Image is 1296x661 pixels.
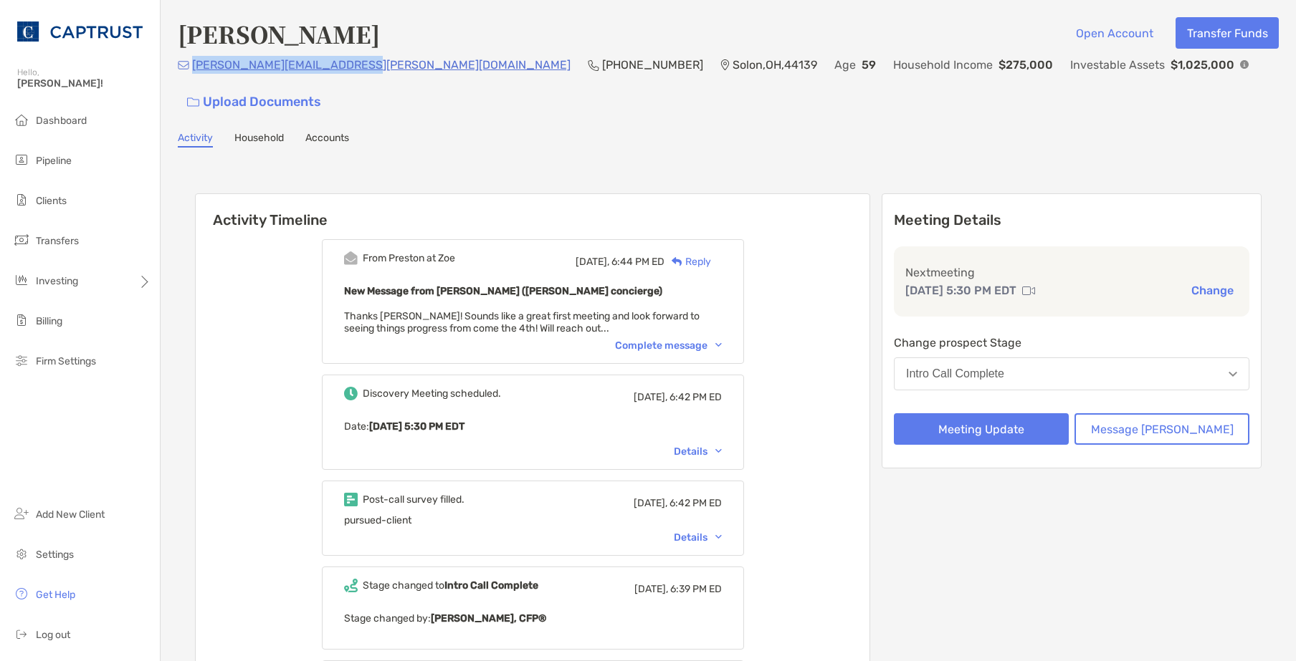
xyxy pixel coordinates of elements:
[894,413,1069,445] button: Meeting Update
[13,191,30,208] img: clients icon
[894,357,1249,390] button: Intro Call Complete
[894,211,1249,229] p: Meeting Details
[234,132,284,148] a: Household
[906,367,1004,380] div: Intro Call Complete
[178,17,380,50] h4: [PERSON_NAME]
[1171,56,1234,74] p: $1,025,000
[13,151,30,168] img: pipeline icon
[178,61,189,69] img: Email Icon
[670,497,722,509] span: 6:42 PM ED
[36,629,70,641] span: Log out
[36,155,72,167] span: Pipeline
[17,6,143,57] img: CAPTRUST Logo
[1187,283,1238,298] button: Change
[674,445,722,458] div: Details
[444,579,538,592] b: Intro Call Complete
[36,115,87,127] span: Dashboard
[344,310,700,334] span: Thanks [PERSON_NAME]! Sounds like a great first meeting and look forward to seeing things progres...
[36,315,62,327] span: Billing
[894,334,1249,352] p: Change prospect Stage
[178,132,213,148] a: Activity
[36,355,96,367] span: Firm Settings
[36,275,78,287] span: Investing
[13,505,30,522] img: add_new_client icon
[664,254,711,269] div: Reply
[634,583,668,595] span: [DATE],
[720,59,730,71] img: Location Icon
[715,449,722,453] img: Chevron icon
[634,497,667,509] span: [DATE],
[187,97,199,107] img: button icon
[1229,372,1237,377] img: Open dropdown arrow
[611,256,664,268] span: 6:44 PM ED
[1075,413,1249,445] button: Message [PERSON_NAME]
[344,609,722,627] p: Stage changed by:
[715,343,722,347] img: Chevron icon
[670,391,722,403] span: 6:42 PM ED
[834,56,856,74] p: Age
[305,132,349,148] a: Accounts
[178,87,330,117] a: Upload Documents
[344,251,358,265] img: Event icon
[344,387,358,400] img: Event icon
[670,583,722,595] span: 6:39 PM ED
[344,418,722,435] p: Date :
[344,285,662,297] b: New Message from [PERSON_NAME] ([PERSON_NAME] concierge)
[13,625,30,642] img: logout icon
[369,420,464,433] b: [DATE] 5:30 PM EDT
[196,194,869,228] h6: Activity Timeline
[905,264,1238,281] p: Next meeting
[36,235,79,247] span: Transfers
[893,56,993,74] p: Household Income
[674,531,722,544] div: Details
[344,493,358,506] img: Event icon
[905,281,1016,299] p: [DATE] 5:30 PM EDT
[862,56,876,74] p: 59
[36,195,67,207] span: Clients
[999,56,1053,74] p: $275,000
[13,545,30,562] img: settings icon
[1022,285,1035,296] img: communication type
[1064,17,1164,49] button: Open Account
[1176,17,1279,49] button: Transfer Funds
[344,514,411,526] span: pursued-client
[431,612,546,624] b: [PERSON_NAME], CFP®
[733,56,817,74] p: Solon , OH , 44139
[363,252,455,264] div: From Preston at Zoe
[634,391,667,403] span: [DATE],
[602,56,703,74] p: [PHONE_NUMBER]
[344,579,358,592] img: Event icon
[36,508,105,521] span: Add New Client
[615,339,722,352] div: Complete message
[715,535,722,539] img: Chevron icon
[13,231,30,249] img: transfers icon
[13,271,30,289] img: investing icon
[13,352,30,369] img: firm-settings icon
[192,56,571,74] p: [PERSON_NAME][EMAIL_ADDRESS][PERSON_NAME][DOMAIN_NAME]
[13,585,30,602] img: get-help icon
[17,77,151,90] span: [PERSON_NAME]!
[576,256,609,268] span: [DATE],
[36,549,74,561] span: Settings
[1070,56,1165,74] p: Investable Assets
[588,59,599,71] img: Phone Icon
[363,579,538,592] div: Stage changed to
[36,589,75,601] span: Get Help
[672,257,682,266] img: Reply icon
[13,312,30,329] img: billing icon
[1240,60,1249,69] img: Info Icon
[363,387,501,400] div: Discovery Meeting scheduled.
[363,493,464,506] div: Post-call survey filled.
[13,111,30,128] img: dashboard icon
